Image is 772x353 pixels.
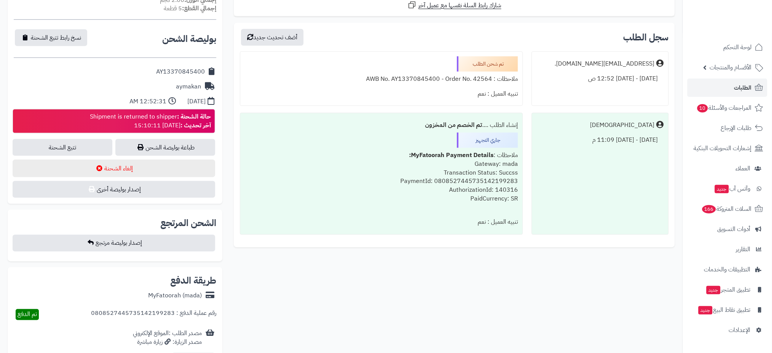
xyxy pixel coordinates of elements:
span: أدوات التسويق [718,224,751,234]
div: [EMAIL_ADDRESS][DOMAIN_NAME]. [555,59,655,68]
h2: طريقة الدفع [170,276,216,286]
div: [DATE] - [DATE] 11:09 م [537,133,664,148]
div: جاري التجهيز [457,133,518,148]
div: MyFatoorah (mada) [148,292,202,300]
div: مصدر الزيارة: زيارة مباشرة [133,338,202,347]
button: إلغاء الشحنة [13,160,215,177]
span: لوحة التحكم [724,42,752,53]
div: [DATE] - [DATE] 12:52 ص [537,71,664,86]
a: السلات المتروكة166 [687,200,767,218]
a: أدوات التسويق [687,220,767,238]
span: وآتس آب [714,183,751,194]
a: شارك رابط السلة نفسها مع عميل آخر [408,0,502,10]
div: 12:52:31 AM [129,97,166,106]
span: التقارير [736,244,751,255]
span: تطبيق المتجر [706,284,751,295]
a: إشعارات التحويلات البنكية [687,139,767,157]
span: الأقسام والمنتجات [710,62,752,73]
span: إشعارات التحويلات البنكية [694,143,752,154]
a: تطبيق نقاط البيعجديد [687,301,767,319]
a: الإعدادات [687,321,767,339]
div: تنبيه العميل : نعم [245,215,518,230]
a: التطبيقات والخدمات [687,260,767,279]
a: وآتس آبجديد [687,180,767,198]
small: 5 قطعة [164,4,216,13]
h2: بوليصة الشحن [162,34,216,43]
div: إنشاء الطلب .... [245,118,518,133]
button: إصدار بوليصة أخرى [13,181,215,198]
span: العملاء [736,163,751,174]
a: المراجعات والأسئلة10 [687,99,767,117]
h3: سجل الطلب [623,33,669,42]
span: السلات المتروكة [702,204,752,214]
h2: الشحن المرتجع [160,219,216,228]
button: أضف تحديث جديد [241,29,304,46]
a: العملاء [687,159,767,178]
div: رقم عملية الدفع : 0808527445735142199283 [91,309,216,320]
span: طلبات الإرجاع [721,123,752,133]
span: شارك رابط السلة نفسها مع عميل آخر [419,1,502,10]
a: تتبع الشحنة [13,139,112,156]
span: تطبيق نقاط البيع [698,305,751,315]
span: 10 [697,104,708,112]
b: MyFatoorah Payment Details: [409,151,494,160]
span: الطلبات [734,82,752,93]
strong: آخر تحديث : [181,121,211,130]
span: المراجعات والأسئلة [697,103,752,113]
div: aymakan [176,82,201,91]
strong: إجمالي القطع: [182,4,216,13]
div: AY13370845400 [156,67,205,76]
a: لوحة التحكم [687,38,767,56]
div: ملاحظات : AWB No. AY13370845400 - Order No. 42564 [245,72,518,87]
b: تم الخصم من المخزون [425,120,482,130]
a: تطبيق المتجرجديد [687,281,767,299]
a: التقارير [687,240,767,258]
span: جديد [715,185,729,193]
strong: حالة الشحنة : [177,112,211,121]
span: الإعدادات [729,325,751,335]
a: طلبات الإرجاع [687,119,767,137]
span: 166 [702,205,716,213]
a: الطلبات [687,79,767,97]
div: Shipment is returned to shipper [DATE] 15:10:11 [90,112,211,130]
span: جديد [706,286,721,294]
span: التطبيقات والخدمات [704,264,751,275]
div: تنبيه العميل : نعم [245,87,518,101]
button: نسخ رابط تتبع الشحنة [15,29,87,46]
span: جديد [698,306,713,314]
div: [DEMOGRAPHIC_DATA] [590,121,655,130]
div: ملاحظات : Gateway: mada Transaction Status: Succss PaymentId: 0808527445735142199283 Authorizatio... [245,148,518,215]
button: إصدار بوليصة مرتجع [13,235,215,252]
div: مصدر الطلب :الموقع الإلكتروني [133,329,202,347]
div: [DATE] [187,97,206,106]
span: نسخ رابط تتبع الشحنة [31,33,81,42]
a: طباعة بوليصة الشحن [115,139,215,156]
span: تم الدفع [18,310,37,319]
div: تم شحن الطلب [457,56,518,72]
